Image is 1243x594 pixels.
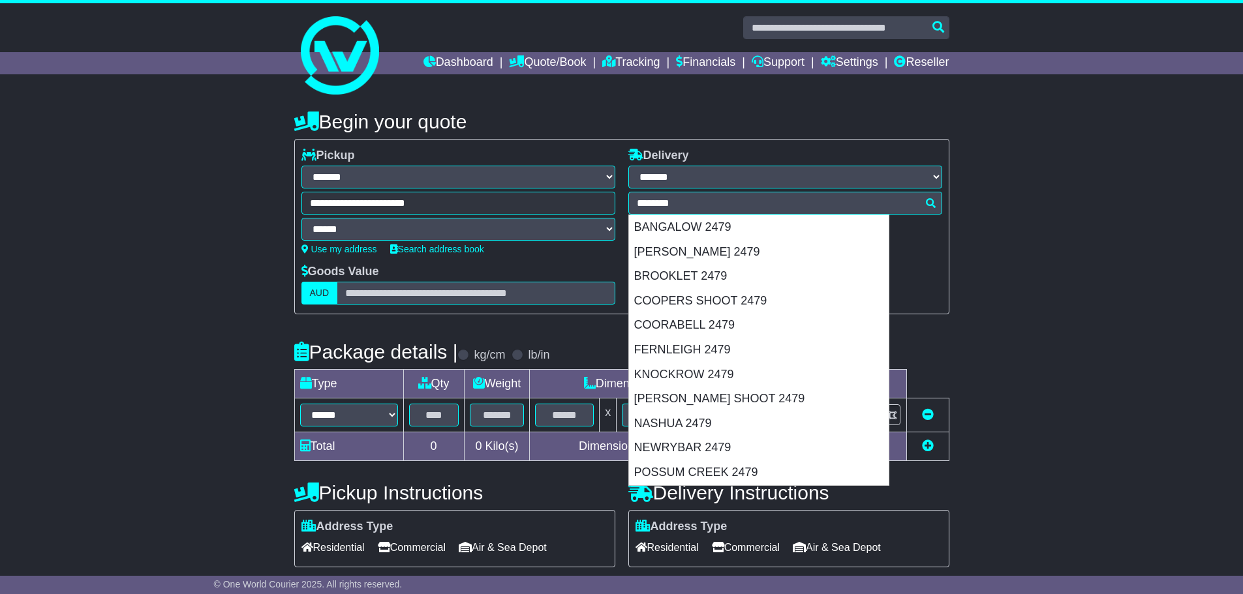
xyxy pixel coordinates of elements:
[629,313,889,338] div: COORABELL 2479
[294,370,403,398] td: Type
[294,432,403,461] td: Total
[629,240,889,265] div: [PERSON_NAME] 2479
[528,348,549,363] label: lb/in
[629,215,889,240] div: BANGALOW 2479
[530,370,773,398] td: Dimensions (L x W x H)
[301,537,365,557] span: Residential
[636,537,699,557] span: Residential
[600,398,617,432] td: x
[214,579,403,589] span: © One World Courier 2025. All rights reserved.
[629,289,889,314] div: COOPERS SHOOT 2479
[629,460,889,485] div: POSSUM CREEK 2479
[530,432,773,461] td: Dimensions in Centimetre(s)
[628,192,942,215] typeahead: Please provide city
[712,537,780,557] span: Commercial
[378,537,446,557] span: Commercial
[752,52,805,74] a: Support
[629,363,889,387] div: KNOCKROW 2479
[922,408,934,421] a: Remove this item
[403,432,464,461] td: 0
[629,387,889,411] div: [PERSON_NAME] SHOOT 2479
[301,282,338,304] label: AUD
[628,149,689,163] label: Delivery
[390,244,484,254] a: Search address book
[459,537,547,557] span: Air & Sea Depot
[294,341,458,363] h4: Package details |
[403,370,464,398] td: Qty
[628,482,949,503] h4: Delivery Instructions
[301,520,393,534] label: Address Type
[301,244,377,254] a: Use my address
[294,111,949,132] h4: Begin your quote
[821,52,878,74] a: Settings
[922,439,934,453] a: Add new item
[301,149,355,163] label: Pickup
[636,520,728,534] label: Address Type
[423,52,493,74] a: Dashboard
[629,338,889,363] div: FERNLEIGH 2479
[301,265,379,279] label: Goods Value
[475,439,482,453] span: 0
[294,482,615,503] h4: Pickup Instructions
[629,411,889,436] div: NASHUA 2479
[464,432,530,461] td: Kilo(s)
[464,370,530,398] td: Weight
[793,537,881,557] span: Air & Sea Depot
[676,52,735,74] a: Financials
[629,436,889,460] div: NEWRYBAR 2479
[474,348,505,363] label: kg/cm
[509,52,586,74] a: Quote/Book
[629,264,889,289] div: BROOKLET 2479
[894,52,949,74] a: Reseller
[602,52,660,74] a: Tracking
